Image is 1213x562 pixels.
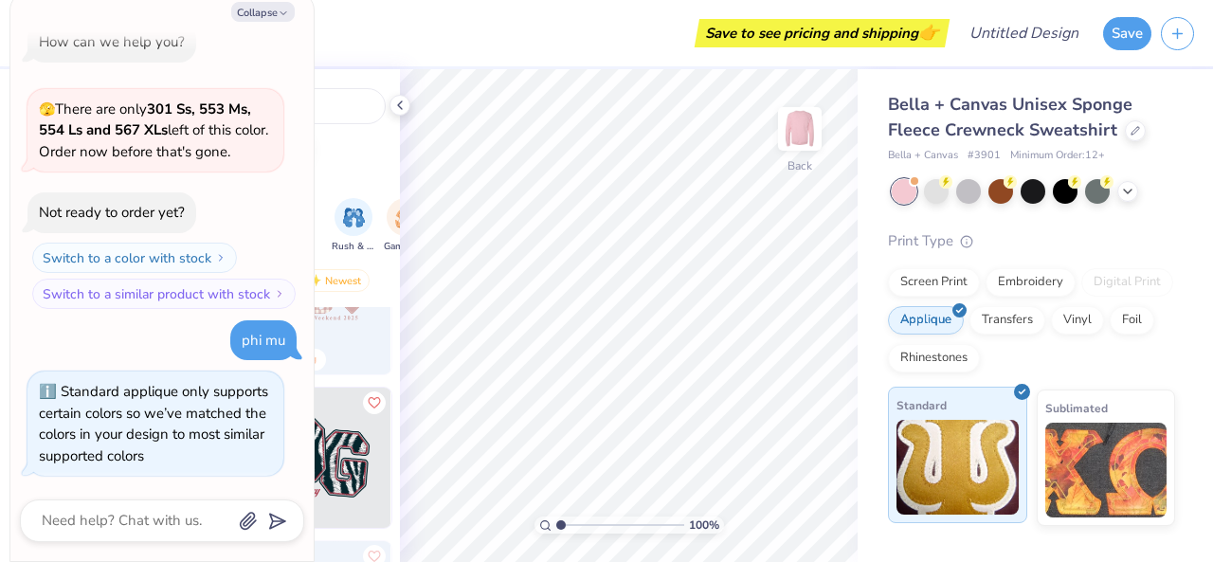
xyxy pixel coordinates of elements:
div: Not ready to order yet? [39,203,185,222]
span: 100 % [689,517,719,534]
span: Game Day [384,240,427,254]
button: Save [1103,17,1151,50]
div: Foil [1110,306,1154,335]
img: d01ea695-98ca-4c39-8ecf-2d47b62f41a2 [251,388,391,528]
button: Collapse [231,2,295,22]
div: Newest [298,269,370,292]
span: 👉 [918,21,939,44]
div: filter for Game Day [384,198,427,254]
span: Rush & Bid [332,240,375,254]
div: filter for Rush & Bid [332,198,375,254]
div: Standard applique only supports certain colors so we’ve matched the colors in your design to most... [39,382,268,465]
span: # 3901 [968,148,1001,164]
span: Sublimated [1045,398,1108,418]
img: Switch to a similar product with stock [274,288,285,299]
button: filter button [332,198,375,254]
button: Switch to a color with stock [32,243,237,273]
button: Like [363,391,386,414]
img: Game Day Image [395,207,417,228]
div: Transfers [969,306,1045,335]
div: Embroidery [986,268,1076,297]
span: 🫣 [39,100,55,118]
span: Standard [896,395,947,415]
div: Rhinestones [888,344,980,372]
div: Back [788,157,812,174]
button: Switch to a similar product with stock [32,279,296,309]
input: Untitled Design [954,14,1094,52]
div: How can we help you? [39,32,185,51]
span: There are only left of this color. Order now before that's gone. [39,100,268,161]
img: a5366efd-728c-45f0-8131-a3c4e08f36b1 [390,388,531,528]
button: filter button [384,198,427,254]
img: Back [781,110,819,148]
span: Minimum Order: 12 + [1010,148,1105,164]
div: Digital Print [1081,268,1173,297]
div: Print Type [888,230,1175,252]
div: Screen Print [888,268,980,297]
div: Save to see pricing and shipping [699,19,945,47]
img: Sublimated [1045,423,1168,517]
img: Standard [896,420,1019,515]
img: Switch to a color with stock [215,252,226,263]
div: Applique [888,306,964,335]
span: Bella + Canvas Unisex Sponge Fleece Crewneck Sweatshirt [888,93,1132,141]
img: Rush & Bid Image [343,207,365,228]
div: Vinyl [1051,306,1104,335]
div: phi mu [242,331,285,350]
span: Bella + Canvas [888,148,958,164]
